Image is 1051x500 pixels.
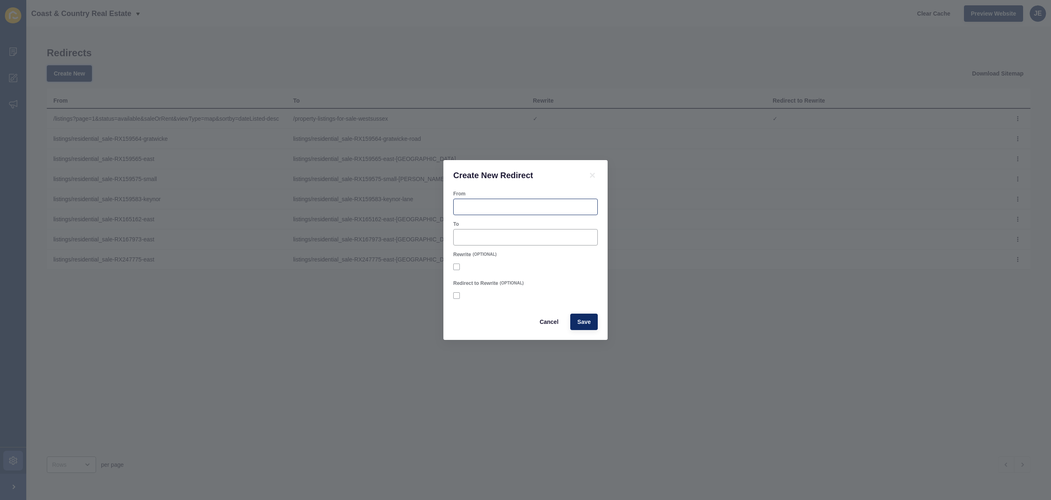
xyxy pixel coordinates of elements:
[570,314,598,330] button: Save
[453,280,498,287] label: Redirect to Rewrite
[532,314,565,330] button: Cancel
[539,318,558,326] span: Cancel
[453,221,459,227] label: To
[473,252,496,257] span: (OPTIONAL)
[453,251,471,258] label: Rewrite
[453,170,577,181] h1: Create New Redirect
[500,280,523,286] span: (OPTIONAL)
[453,190,466,197] label: From
[577,318,591,326] span: Save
